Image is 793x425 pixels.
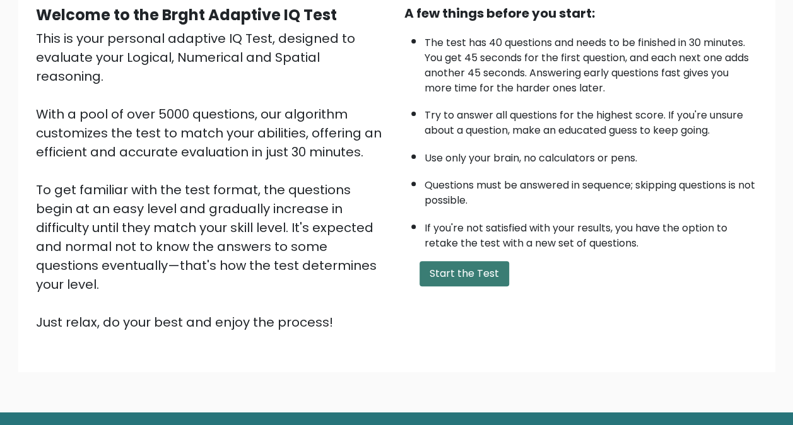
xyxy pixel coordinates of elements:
[425,144,758,166] li: Use only your brain, no calculators or pens.
[36,4,337,25] b: Welcome to the Brght Adaptive IQ Test
[36,29,389,332] div: This is your personal adaptive IQ Test, designed to evaluate your Logical, Numerical and Spatial ...
[425,29,758,96] li: The test has 40 questions and needs to be finished in 30 minutes. You get 45 seconds for the firs...
[425,214,758,251] li: If you're not satisfied with your results, you have the option to retake the test with a new set ...
[425,102,758,138] li: Try to answer all questions for the highest score. If you're unsure about a question, make an edu...
[420,261,509,286] button: Start the Test
[404,4,758,23] div: A few things before you start:
[425,172,758,208] li: Questions must be answered in sequence; skipping questions is not possible.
